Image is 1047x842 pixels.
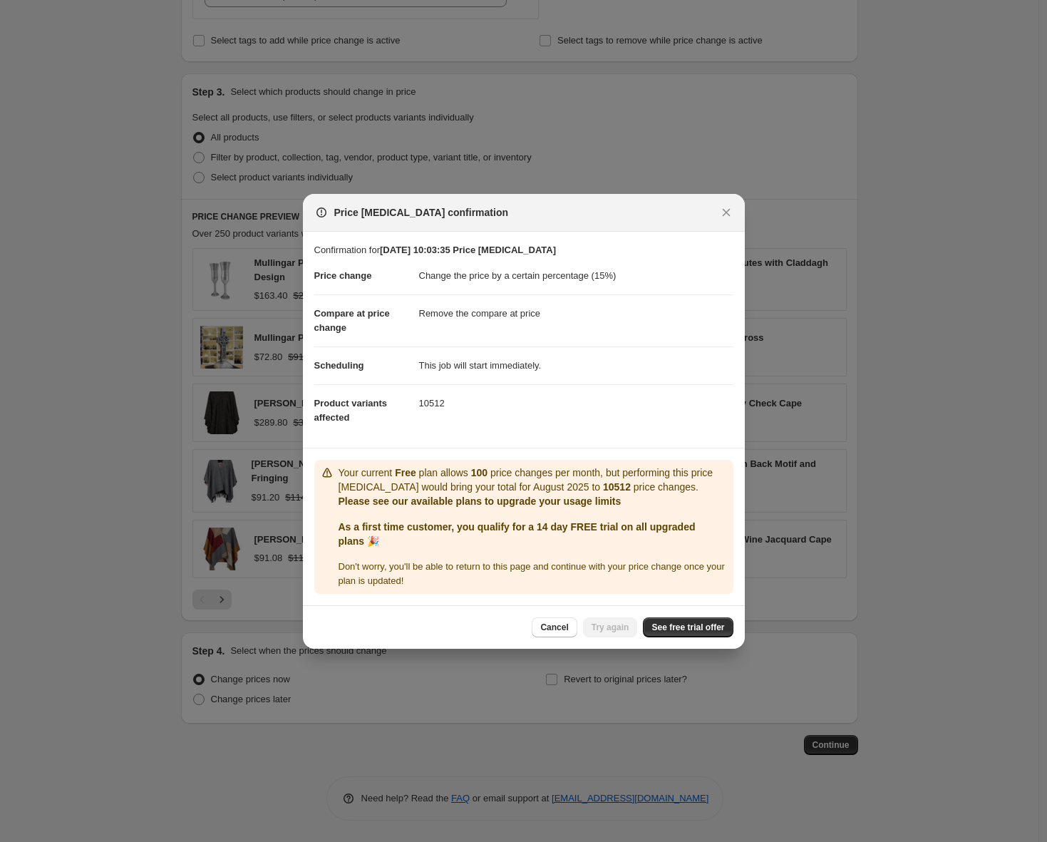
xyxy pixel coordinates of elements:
[419,384,733,422] dd: 10512
[314,360,364,371] span: Scheduling
[314,243,733,257] p: Confirmation for
[339,494,728,508] p: Please see our available plans to upgrade your usage limits
[339,561,725,586] span: Don ' t worry, you ' ll be able to return to this page and continue with your price change once y...
[419,294,733,332] dd: Remove the compare at price
[314,308,390,333] span: Compare at price change
[540,622,568,633] span: Cancel
[314,398,388,423] span: Product variants affected
[643,617,733,637] a: See free trial offer
[314,270,372,281] span: Price change
[651,622,724,633] span: See free trial offer
[339,466,728,494] p: Your current plan allows price changes per month, but performing this price [MEDICAL_DATA] would ...
[716,202,736,222] button: Close
[471,467,488,478] b: 100
[334,205,509,220] span: Price [MEDICAL_DATA] confirmation
[532,617,577,637] button: Cancel
[339,521,696,547] b: As a first time customer, you qualify for a 14 day FREE trial on all upgraded plans 🎉
[395,467,416,478] b: Free
[603,481,631,493] b: 10512
[419,346,733,384] dd: This job will start immediately.
[380,245,556,255] b: [DATE] 10:03:35 Price [MEDICAL_DATA]
[419,257,733,294] dd: Change the price by a certain percentage (15%)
